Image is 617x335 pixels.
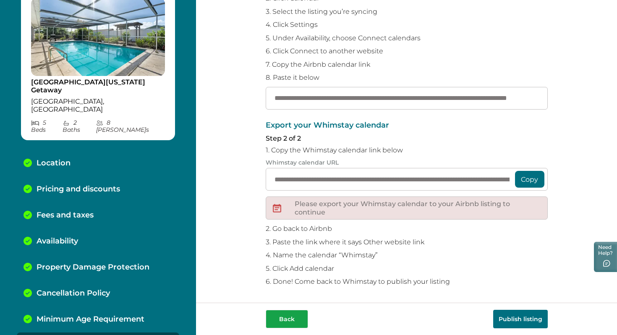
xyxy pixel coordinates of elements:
p: 5 Bed s [31,119,63,133]
button: Copy [515,171,544,188]
p: 3. Select the listing you’re syncing [266,8,548,16]
p: 5. Under Availability, choose Connect calendars [266,34,548,42]
p: Please export your Whimstay calendar to your Airbnb listing to continue [295,200,541,216]
p: 6. Click Connect to another website [266,47,548,55]
p: Cancellation Policy [37,289,110,298]
p: 6. Done! Come back to Whimstay to publish your listing [266,277,548,286]
p: 5. Click Add calendar [266,264,548,273]
p: Pricing and discounts [37,185,120,194]
p: 8 [PERSON_NAME] s [96,119,165,133]
p: 7. Copy the Airbnb calendar link [266,60,548,69]
p: Property Damage Protection [37,263,149,272]
p: [GEOGRAPHIC_DATA][US_STATE] Getaway [31,78,165,94]
p: Minimum Age Requirement [37,315,144,324]
p: 2. Go back to Airbnb [266,225,548,233]
button: Back [266,310,308,328]
p: Location [37,159,71,168]
p: Export your Whimstay calendar [266,121,548,130]
p: Step 2 of 2 [266,134,548,143]
p: 1. Copy the Whimstay calendar link below [266,146,548,154]
p: Fees and taxes [37,211,94,220]
p: Whimstay calendar URL [266,159,548,166]
p: 3. Paste the link where it says Other website link [266,238,548,246]
p: 2 Bath s [63,119,96,133]
p: 4. Click Settings [266,21,548,29]
p: Availability [37,237,78,246]
p: 8. Paste it below [266,73,548,82]
p: [GEOGRAPHIC_DATA], [GEOGRAPHIC_DATA] [31,97,165,114]
p: 4. Name the calendar “Whimstay” [266,251,548,259]
button: Publish listing [493,310,548,328]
